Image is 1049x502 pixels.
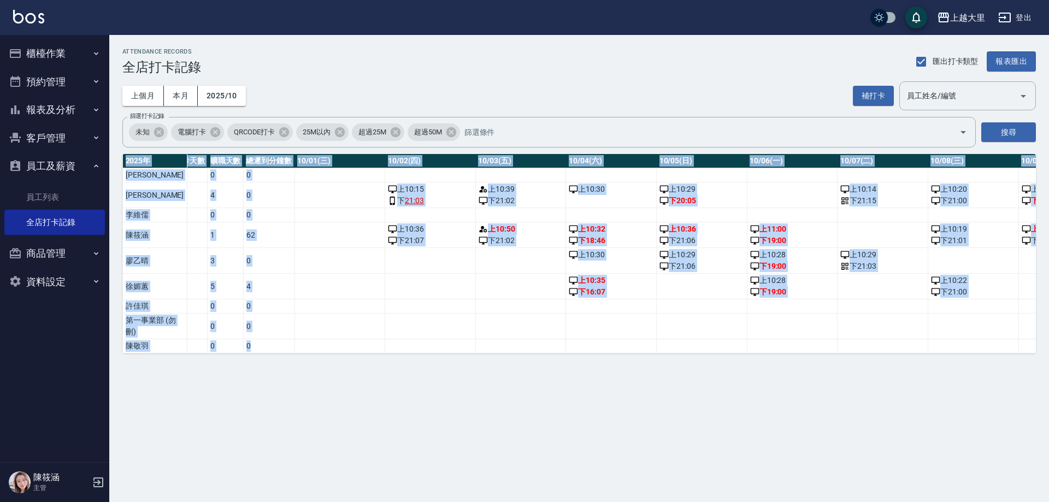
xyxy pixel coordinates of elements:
[208,274,244,299] td: 5
[931,184,1016,195] div: 上 10:20
[659,223,744,235] div: 上 10:36
[122,154,186,168] th: 2025 年
[243,208,294,222] td: 0
[750,235,835,246] div: 下 19:00
[4,210,105,235] a: 全店打卡記錄
[243,299,294,314] td: 0
[243,339,294,353] td: 0
[987,51,1036,72] button: 報表匯出
[198,86,246,106] button: 2025/10
[208,182,244,208] td: 4
[840,249,925,261] div: 上 10:29
[208,339,244,353] td: 0
[122,60,201,75] h3: 全店打卡記錄
[475,154,566,168] th: 10/03(五)
[208,154,244,168] th: 曠職天數
[657,154,747,168] th: 10/05(日)
[479,195,563,206] div: 下 21:02
[566,154,657,168] th: 10/04(六)
[122,86,164,106] button: 上個月
[385,154,476,168] th: 10/02(四)
[659,249,744,261] div: 上 10:29
[352,127,393,138] span: 超過25M
[122,222,186,248] td: 陳筱涵
[122,339,186,353] td: 陳敬羽
[294,154,385,168] th: 10/01(三)
[122,314,186,339] td: 第一事業部 (勿刪)
[208,222,244,248] td: 1
[296,123,349,141] div: 25M以內
[405,195,424,206] a: 21:03
[122,299,186,314] td: 許佳琪
[933,7,989,29] button: 上越大里
[840,261,925,272] div: 下 21:03
[243,154,294,168] th: 總遲到分鐘數
[931,275,1016,286] div: 上 10:22
[208,208,244,222] td: 0
[408,127,449,138] span: 超過50M
[994,8,1036,28] button: 登出
[853,86,894,106] button: 補打卡
[243,248,294,274] td: 0
[4,124,105,152] button: 客戶管理
[13,10,44,23] img: Logo
[243,314,294,339] td: 0
[388,223,473,235] div: 上 10:36
[122,48,201,55] h2: ATTENDANCE RECORDS
[408,123,460,141] div: 超過50M
[659,261,744,272] div: 下 21:06
[950,11,985,25] div: 上越大里
[569,223,653,235] div: 上 10:32
[122,182,186,208] td: [PERSON_NAME]
[569,184,653,195] div: 上 10:30
[208,248,244,274] td: 3
[838,154,928,168] th: 10/07(二)
[4,152,105,180] button: 員工及薪資
[4,68,105,96] button: 預約管理
[164,86,198,106] button: 本月
[243,168,294,182] td: 0
[659,235,744,246] div: 下 21:06
[928,154,1018,168] th: 10/08(三)
[750,223,835,235] div: 上 11:00
[4,39,105,68] button: 櫃檯作業
[122,248,186,274] td: 廖乙晴
[933,56,979,67] span: 匯出打卡類型
[129,127,156,138] span: 未知
[905,7,927,28] button: save
[208,168,244,182] td: 0
[4,96,105,124] button: 報表及分析
[129,123,168,141] div: 未知
[352,123,404,141] div: 超過25M
[931,286,1016,298] div: 下 21:00
[122,168,186,182] td: [PERSON_NAME]
[747,154,838,168] th: 10/06(一)
[388,195,473,206] div: 下
[659,195,744,206] div: 下 20:05
[4,268,105,296] button: 資料設定
[227,127,282,138] span: QRCODE打卡
[569,235,653,246] div: 下 18:46
[659,184,744,195] div: 上 10:29
[388,184,473,195] div: 上 10:15
[569,275,653,286] div: 上 10:35
[569,249,653,261] div: 上 10:30
[479,235,563,246] div: 下 21:02
[931,235,1016,246] div: 下 21:01
[33,483,89,493] p: 主管
[33,472,89,483] h5: 陳筱涵
[750,261,835,272] div: 下 19:00
[130,112,164,120] label: 篩選打卡記錄
[171,127,213,138] span: 電腦打卡
[243,274,294,299] td: 4
[122,208,186,222] td: 李維儒
[750,249,835,261] div: 上 10:28
[479,223,563,235] div: 上 10:50
[931,223,1016,235] div: 上 10:19
[227,123,293,141] div: QRCODE打卡
[4,239,105,268] button: 商品管理
[750,275,835,286] div: 上 10:28
[388,235,473,246] div: 下 21:07
[840,184,925,195] div: 上 10:14
[4,185,105,210] a: 員工列表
